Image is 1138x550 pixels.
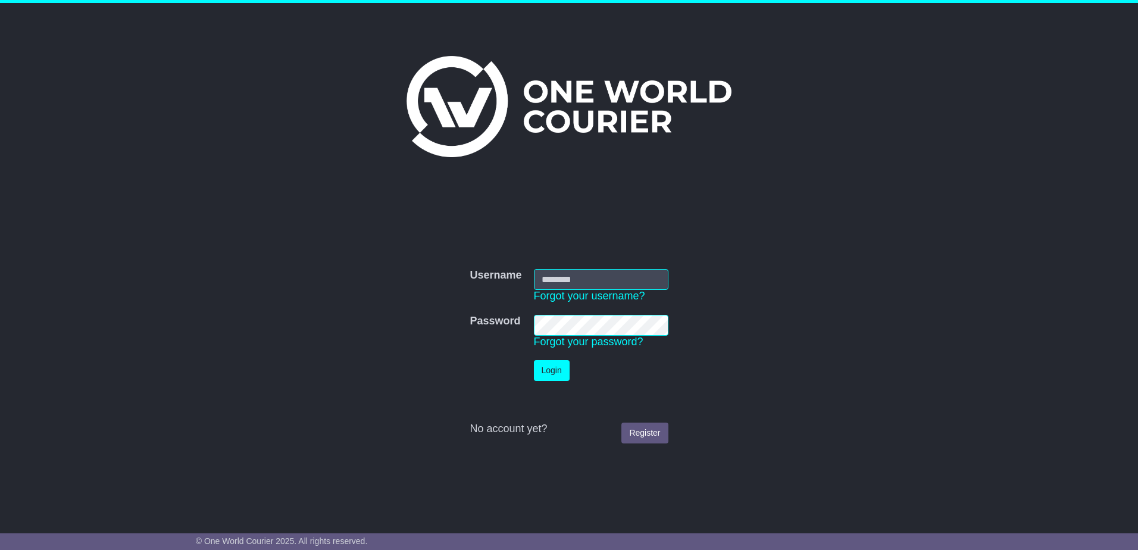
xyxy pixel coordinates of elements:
label: Password [470,315,520,328]
span: © One World Courier 2025. All rights reserved. [196,536,368,546]
a: Forgot your username? [534,290,645,302]
img: One World [407,56,731,157]
button: Login [534,360,570,381]
a: Forgot your password? [534,336,643,348]
a: Register [621,423,668,443]
div: No account yet? [470,423,668,436]
label: Username [470,269,521,282]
